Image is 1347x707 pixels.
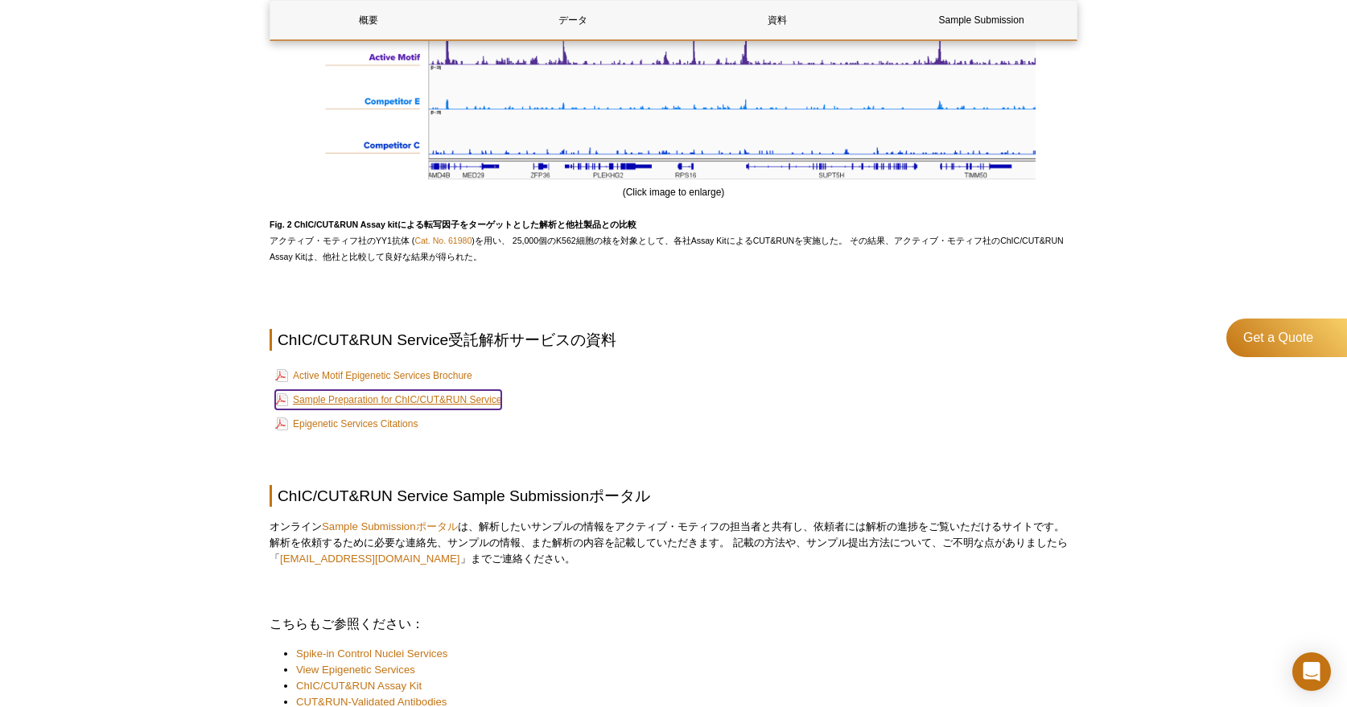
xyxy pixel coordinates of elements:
a: Sample Submission [884,1,1079,39]
a: Get a Quote [1226,319,1347,357]
h3: こちらもご参照ください： [270,615,1077,634]
a: 資料 [679,1,875,39]
a: Spike-in Control Nuclei Services [296,646,447,662]
a: Cat. No. 61980 [414,236,472,245]
a: Epigenetic Services Citations [275,414,418,434]
strong: Fig. 2 ChIC/CUT&RUN Assay kitによる転写因子をターゲットとした解析と他社製品との比較 [270,220,636,229]
a: View Epigenetic Services [296,662,415,678]
a: Sample Submissionポータル [322,520,458,532]
a: Active Motif Epigenetic Services Brochure [275,366,472,385]
a: Sample Preparation for ChIC/CUT&RUN Service [275,390,501,409]
div: (Click image to enlarge) [270,19,1077,201]
h2: ChIC/CUT&RUN Service Sample Submissionポータル [270,485,1077,507]
a: データ [475,1,670,39]
div: Open Intercom Messenger [1292,652,1331,691]
a: 概要 [270,1,466,39]
img: Active Motif’s ChIC/CUT&RUN Assay Kit is Compatible with 25,000 Nuclei for Transcription Factors. [311,19,1036,180]
p: オンライン は、解析したいサンプルの情報をアクティブ・モティフの担当者と共有し、依頼者には解析の進捗をご覧いただけるサイトです。 解析を依頼するために必要な連絡先、サンプルの情報、また解析の内容... [270,519,1077,567]
a: [EMAIL_ADDRESS][DOMAIN_NAME] [280,553,460,565]
span: アクティブ・モティフ社のYY1抗体 ( )を用い、 25,000個のK562細胞の核を対象として、各社Assay KitによるCUT&RUNを実施した。 その結果、アクティブ・モティフ社のChI... [270,220,1064,261]
h2: ChIC/CUT&RUN Service受託解析サービスの資料 [270,329,1077,351]
a: ChIC/CUT&RUN Assay Kit [296,678,422,694]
